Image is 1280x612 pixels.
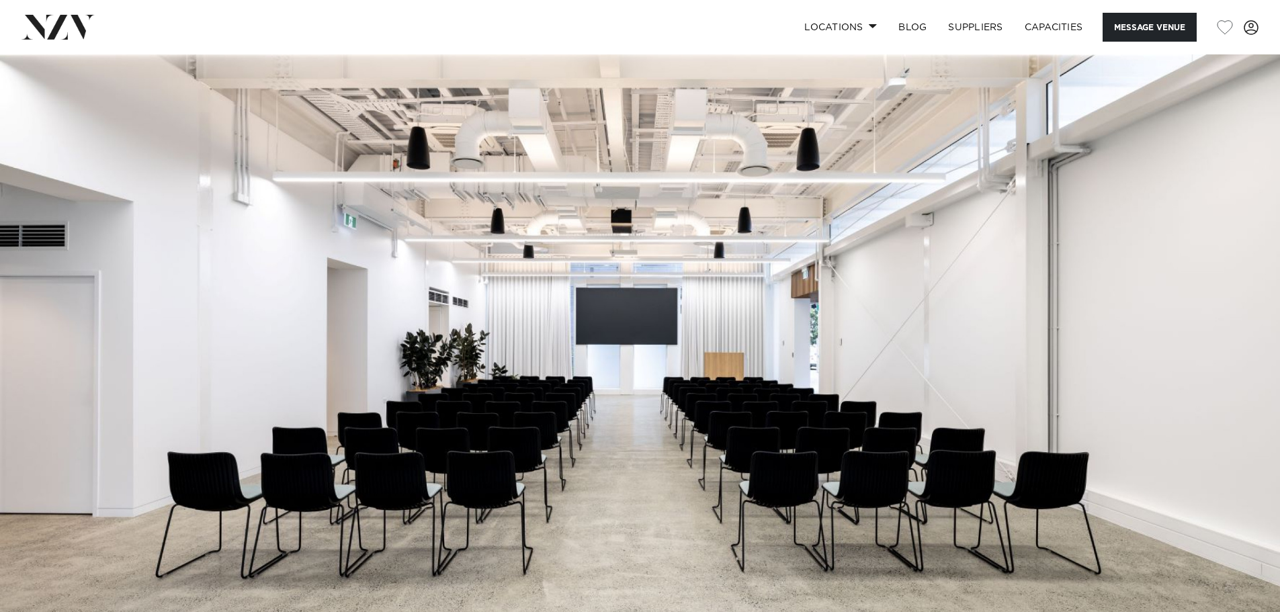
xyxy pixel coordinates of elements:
a: BLOG [888,13,937,42]
button: Message Venue [1103,13,1197,42]
img: nzv-logo.png [22,15,95,39]
a: Locations [794,13,888,42]
a: Capacities [1014,13,1094,42]
a: SUPPLIERS [937,13,1013,42]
